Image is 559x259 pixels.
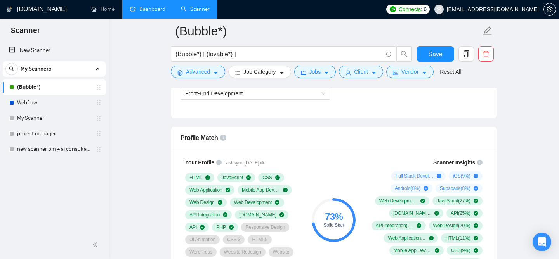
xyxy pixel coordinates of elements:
span: check-circle [474,211,478,216]
span: info-circle [216,160,222,165]
span: check-circle [474,248,478,253]
span: user [436,7,442,12]
span: double-left [92,241,100,249]
span: user [345,70,351,76]
button: setting [543,3,556,16]
span: check-circle [275,200,279,205]
span: check-circle [474,236,478,240]
span: API ( 25 %) [451,210,470,216]
button: idcardVendorcaret-down [386,66,434,78]
span: Web Application [189,187,222,193]
span: UI Animation [189,237,215,243]
span: check-circle [417,223,421,228]
span: JavaScript [222,174,243,181]
span: check-circle [283,188,288,192]
li: My Scanners [3,61,106,157]
img: upwork-logo.png [390,6,396,12]
span: Web Development [234,199,272,205]
button: search [5,63,18,75]
span: WordPress [189,249,212,255]
a: (Bubble*) [17,79,91,95]
span: Mobile App Development [242,187,280,193]
input: Scanner name... [175,21,481,41]
span: Job Category [243,67,276,76]
span: Scanner [5,25,46,41]
span: search [397,50,411,57]
span: plus-circle [474,174,478,178]
button: userClientcaret-down [339,66,383,78]
span: folder [301,70,306,76]
span: API Integration [189,212,220,218]
span: 6 [424,5,427,14]
span: plus-circle [437,174,441,178]
li: New Scanner [3,43,106,58]
span: info-circle [220,135,226,141]
span: Web Design [189,199,215,205]
button: settingAdvancedcaret-down [171,66,225,78]
span: Last sync [DATE] [224,159,264,167]
span: Client [354,67,368,76]
span: JavaScript ( 27 %) [437,198,470,204]
button: delete [478,46,494,62]
button: barsJob Categorycaret-down [228,66,291,78]
img: logo [7,3,12,16]
span: Web Design ( 20 %) [433,223,470,229]
span: holder [95,115,102,121]
span: Profile Match [181,135,218,141]
div: Open Intercom Messenger [533,233,551,251]
span: Web Application ( 13 %) [388,235,426,241]
a: homeHome [91,6,115,12]
a: Reset All [440,67,461,76]
span: check-circle [279,212,284,217]
span: Full Stack Development ( 48 %) [396,173,434,179]
button: search [396,46,412,62]
a: dashboardDashboard [130,6,165,12]
span: HTML5 [252,237,267,243]
span: Android ( 8 %) [395,185,420,192]
span: API [189,224,197,230]
span: Vendor [401,67,418,76]
span: My Scanners [21,61,51,77]
span: check-circle [223,212,227,217]
span: idcard [393,70,398,76]
span: CSS ( 9 %) [451,247,470,254]
a: project manager [17,126,91,142]
span: holder [95,84,102,90]
span: HTML ( 11 %) [445,235,470,241]
div: Solid Start [312,223,356,228]
a: My Scanner [17,111,91,126]
span: check-circle [435,248,439,253]
span: Connects: [399,5,422,14]
span: Website Redesign [224,249,261,255]
span: edit [483,26,493,36]
span: Your Profile [185,159,214,166]
span: Save [428,49,442,59]
span: Responsive Design [245,224,285,230]
span: caret-down [324,70,329,76]
span: Jobs [309,67,321,76]
span: iOS ( 9 %) [453,173,470,179]
span: Website [273,249,290,255]
span: holder [95,131,102,137]
span: info-circle [477,160,483,165]
a: setting [543,6,556,12]
span: check-circle [474,199,478,203]
button: copy [458,46,474,62]
span: caret-down [371,70,377,76]
span: Mobile App Development ( 10 %) [394,247,432,254]
span: setting [177,70,183,76]
a: New Scanner [9,43,99,58]
a: new scanner pm + ai consultant [17,142,91,157]
span: info-circle [386,52,391,57]
span: copy [459,50,474,57]
button: folderJobscaret-down [294,66,336,78]
span: caret-down [213,70,219,76]
span: bars [235,70,240,76]
span: Advanced [186,67,210,76]
span: API Integration ( 23 %) [376,223,414,229]
input: Search Freelance Jobs... [175,49,383,59]
span: delete [479,50,493,57]
span: check-circle [205,175,210,180]
span: check-circle [246,175,251,180]
span: Supabase ( 8 %) [440,185,470,192]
